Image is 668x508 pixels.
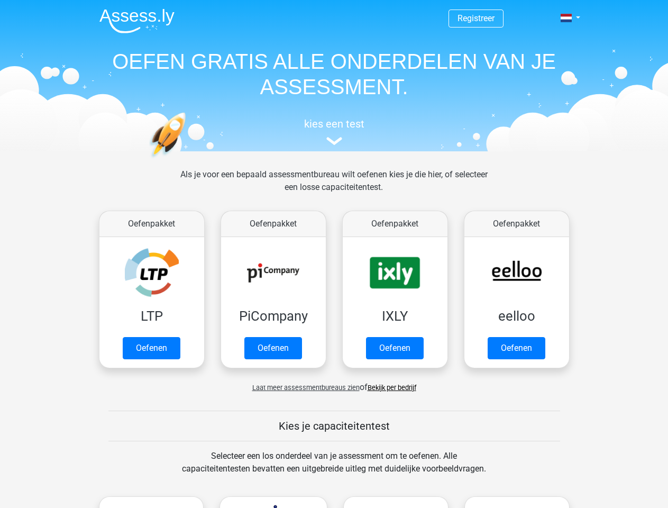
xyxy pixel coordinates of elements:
[149,112,227,208] img: oefenen
[123,337,180,359] a: Oefenen
[252,384,360,392] span: Laat meer assessmentbureaus zien
[368,384,416,392] a: Bekijk per bedrijf
[91,373,578,394] div: of
[326,137,342,145] img: assessment
[366,337,424,359] a: Oefenen
[91,49,578,99] h1: OEFEN GRATIS ALLE ONDERDELEN VAN JE ASSESSMENT.
[172,450,496,488] div: Selecteer een los onderdeel van je assessment om te oefenen. Alle capaciteitentesten bevatten een...
[91,117,578,130] h5: kies een test
[108,420,560,432] h5: Kies je capaciteitentest
[91,117,578,146] a: kies een test
[172,168,496,206] div: Als je voor een bepaald assessmentbureau wilt oefenen kies je die hier, of selecteer een losse ca...
[99,8,175,33] img: Assessly
[457,13,495,23] a: Registreer
[488,337,545,359] a: Oefenen
[244,337,302,359] a: Oefenen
